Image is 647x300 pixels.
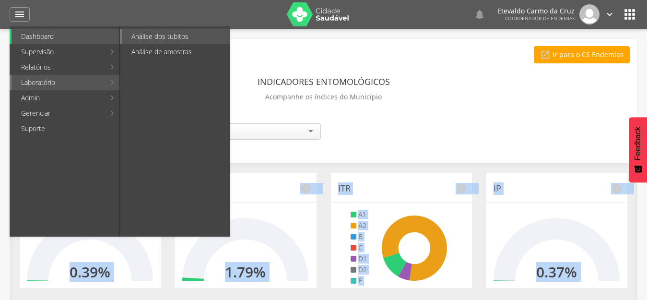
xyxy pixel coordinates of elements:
p: ITR [338,182,465,195]
a:  [604,4,615,24]
a: Ir para o CS Endemias [534,46,630,63]
i:  [622,7,637,22]
h2: 1.79% [225,264,266,280]
a: Laboratório [12,75,105,90]
a: Dashboard [12,29,119,44]
button: Feedback - Mostrar pesquisa [629,117,647,182]
i:  [474,9,485,20]
a: Análise dos tubitos [122,29,230,44]
li: D1 [351,254,367,264]
header: Indicadores Entomológicos [258,73,390,90]
a: Admin [12,90,105,106]
a: Suporte [12,121,119,136]
i: info [300,183,312,194]
i:  [540,49,551,60]
a:  [474,4,485,24]
p: Acompanhe os índices do Município [265,90,382,104]
a: Relatórios [12,60,105,75]
span: Feedback [634,127,642,160]
i: info [456,183,467,194]
p: Etevaldo Carmo da Cruz [497,8,575,14]
li: C [351,243,367,252]
li: E [351,276,367,286]
h2: 0.37% [536,264,577,280]
span: Coordenador de Endemias [505,15,575,22]
h2: 0.39% [70,264,110,280]
i: info [611,183,623,194]
p: IRP [182,182,309,195]
p: IP [494,182,620,195]
a: Análise de amostras [122,44,230,60]
li: A1 [351,210,367,219]
a: Supervisão [12,44,105,60]
li: B [351,232,367,241]
a:  [10,7,30,22]
a: Gerenciar [12,106,105,121]
i:  [604,9,615,20]
i:  [14,9,25,20]
li: D2 [351,265,367,275]
li: A2 [351,221,367,230]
